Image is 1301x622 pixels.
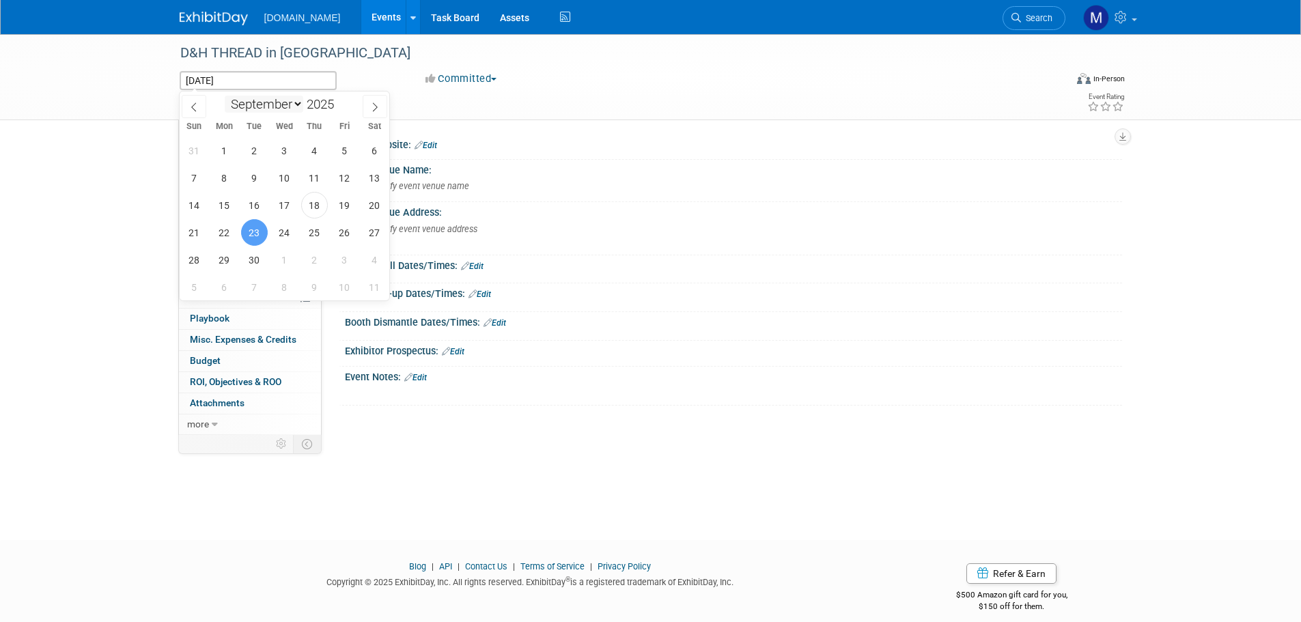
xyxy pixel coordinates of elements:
a: Giveaways [179,225,321,245]
span: September 20, 2025 [361,192,388,218]
span: September 28, 2025 [181,246,208,273]
a: Blog [409,561,426,571]
span: September 13, 2025 [361,165,388,191]
span: August 31, 2025 [181,137,208,164]
span: September 18, 2025 [301,192,328,218]
td: Toggle Event Tabs [293,435,321,453]
span: | [509,561,518,571]
a: Edit [468,289,491,299]
a: Misc. Expenses & Credits [179,330,321,350]
span: September 12, 2025 [331,165,358,191]
span: September 1, 2025 [211,137,238,164]
div: Event Format [985,71,1125,91]
span: Wed [269,122,299,131]
span: Fri [329,122,359,131]
div: Exhibitor Prospectus: [345,341,1122,358]
span: September 10, 2025 [271,165,298,191]
div: Booth Set-up Dates/Times: [345,283,1122,301]
span: September 26, 2025 [331,219,358,246]
select: Month [225,96,303,113]
span: September 23, 2025 [241,219,268,246]
span: September 29, 2025 [211,246,238,273]
img: Format-Inperson.png [1077,73,1091,84]
span: Specify event venue name [360,181,469,191]
span: September 17, 2025 [271,192,298,218]
span: September 19, 2025 [331,192,358,218]
span: September 9, 2025 [241,165,268,191]
a: Edit [442,347,464,356]
span: October 3, 2025 [331,246,358,273]
span: Playbook [190,313,229,324]
span: October 11, 2025 [361,274,388,300]
a: Travel Reservations3 [179,182,321,203]
div: $500 Amazon gift card for you, [901,580,1122,612]
a: Refer & Earn [966,563,1057,584]
span: September 11, 2025 [301,165,328,191]
a: Staff [179,162,321,182]
span: | [428,561,437,571]
span: [DOMAIN_NAME] [264,12,341,23]
div: Event Venue Address: [345,202,1122,219]
span: Search [1021,13,1052,23]
div: D&H THREAD in [GEOGRAPHIC_DATA] [176,41,1045,66]
span: October 4, 2025 [361,246,388,273]
a: Search [1003,6,1065,30]
span: September 25, 2025 [301,219,328,246]
a: Edit [415,141,437,150]
img: Mark Menzella [1083,5,1109,31]
span: | [587,561,596,571]
span: September 2, 2025 [241,137,268,164]
span: October 7, 2025 [241,274,268,300]
a: Attachments [179,393,321,414]
a: Shipments [179,246,321,266]
button: Committed [421,72,502,86]
span: October 10, 2025 [331,274,358,300]
div: $150 off for them. [901,601,1122,612]
span: Tue [239,122,269,131]
span: October 9, 2025 [301,274,328,300]
div: Copyright © 2025 ExhibitDay, Inc. All rights reserved. ExhibitDay is a registered trademark of Ex... [180,573,882,589]
input: Event Start Date - End Date [180,71,337,90]
span: more [187,419,209,429]
a: API [439,561,452,571]
div: Booth Dismantle Dates/Times: [345,312,1122,330]
span: Mon [209,122,239,131]
span: Budget [190,355,221,366]
sup: ® [565,576,570,583]
span: September 5, 2025 [331,137,358,164]
a: Terms of Service [520,561,585,571]
a: Privacy Policy [598,561,651,571]
div: Event Notes: [345,367,1122,384]
a: Booth [179,141,321,161]
span: Attachments [190,397,244,408]
span: October 6, 2025 [211,274,238,300]
a: Budget [179,351,321,371]
div: Event Rating [1087,94,1124,100]
span: Specify event venue address [360,224,477,234]
input: Year [303,96,344,112]
a: Edit [461,261,484,271]
span: September 3, 2025 [271,137,298,164]
div: Event Website: [345,135,1122,152]
span: September 7, 2025 [181,165,208,191]
span: September 15, 2025 [211,192,238,218]
td: Personalize Event Tab Strip [270,435,294,453]
span: October 8, 2025 [271,274,298,300]
span: September 16, 2025 [241,192,268,218]
a: ROI, Objectives & ROO [179,372,321,393]
span: October 1, 2025 [271,246,298,273]
span: | [454,561,463,571]
span: September 22, 2025 [211,219,238,246]
span: ROI, Objectives & ROO [190,376,281,387]
img: ExhibitDay [180,12,248,25]
div: In-Person [1093,74,1125,84]
span: September 30, 2025 [241,246,268,273]
span: Sat [359,122,389,131]
span: September 6, 2025 [361,137,388,164]
span: October 2, 2025 [301,246,328,273]
span: Thu [299,122,329,131]
span: September 14, 2025 [181,192,208,218]
span: Sun [180,122,210,131]
div: Exhibit Hall Dates/Times: [345,255,1122,273]
span: September 21, 2025 [181,219,208,246]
